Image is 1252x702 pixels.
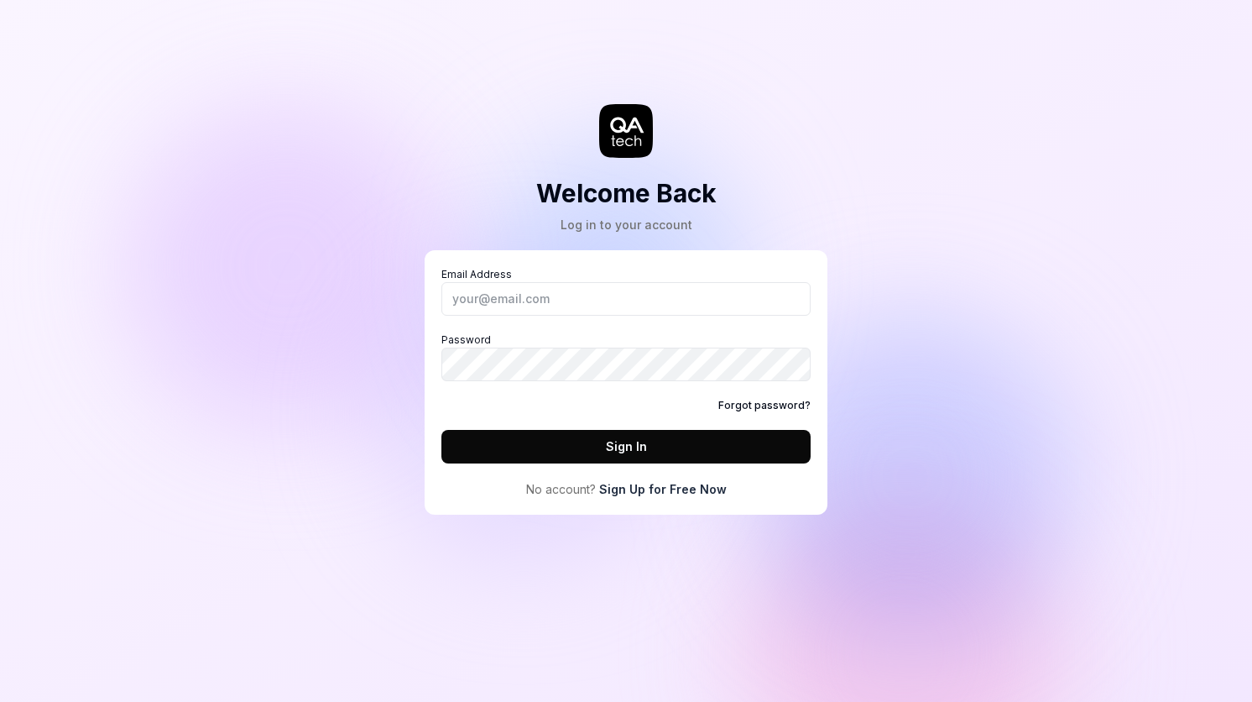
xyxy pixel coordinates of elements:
a: Forgot password? [718,398,811,413]
a: Sign Up for Free Now [599,480,727,498]
label: Password [441,333,811,381]
button: Sign In [441,430,811,464]
input: Email Address [441,282,811,316]
div: Log in to your account [536,216,717,233]
span: No account? [526,480,596,498]
label: Email Address [441,267,811,316]
h2: Welcome Back [536,175,717,212]
input: Password [441,348,811,381]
